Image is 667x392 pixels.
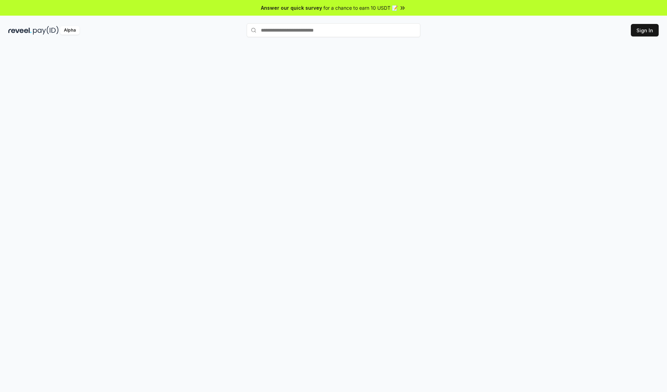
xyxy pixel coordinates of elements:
button: Sign In [631,24,659,36]
img: reveel_dark [8,26,32,35]
span: Answer our quick survey [261,4,322,11]
span: for a chance to earn 10 USDT 📝 [323,4,398,11]
div: Alpha [60,26,80,35]
img: pay_id [33,26,59,35]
